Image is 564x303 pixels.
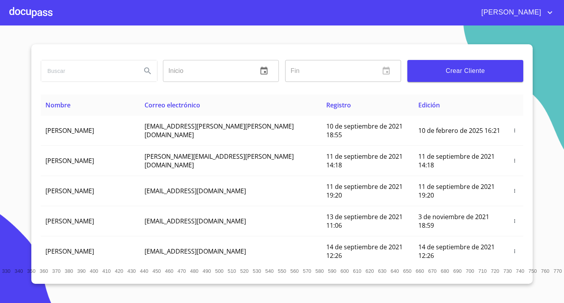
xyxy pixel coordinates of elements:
[52,268,60,274] span: 370
[145,101,200,109] span: Correo electrónico
[65,268,73,274] span: 380
[77,268,85,274] span: 390
[13,265,25,278] button: 340
[238,265,251,278] button: 520
[407,60,523,82] button: Crear Cliente
[215,268,223,274] span: 500
[338,265,351,278] button: 600
[177,268,186,274] span: 470
[326,152,403,169] span: 11 de septiembre de 2021 14:18
[516,268,524,274] span: 740
[228,268,236,274] span: 510
[2,268,10,274] span: 330
[475,6,555,19] button: account of current user
[326,243,403,260] span: 14 de septiembre de 2021 12:26
[240,268,248,274] span: 520
[190,268,198,274] span: 480
[528,268,537,274] span: 750
[418,243,495,260] span: 14 de septiembre de 2021 12:26
[140,268,148,274] span: 440
[389,265,401,278] button: 640
[418,152,495,169] span: 11 de septiembre de 2021 14:18
[491,268,499,274] span: 720
[115,268,123,274] span: 420
[416,268,424,274] span: 660
[213,265,226,278] button: 500
[251,265,263,278] button: 530
[466,268,474,274] span: 700
[328,268,336,274] span: 590
[503,268,512,274] span: 730
[165,268,173,274] span: 460
[351,265,363,278] button: 610
[401,265,414,278] button: 650
[376,265,389,278] button: 630
[41,60,135,82] input: search
[326,265,338,278] button: 590
[353,268,361,274] span: 610
[541,268,549,274] span: 760
[426,265,439,278] button: 670
[501,265,514,278] button: 730
[489,265,501,278] button: 720
[326,122,403,139] span: 10 de septiembre de 2021 18:55
[403,268,411,274] span: 650
[464,265,476,278] button: 700
[326,182,403,200] span: 11 de septiembre de 2021 19:20
[340,268,349,274] span: 600
[45,126,94,135] span: [PERSON_NAME]
[263,265,276,278] button: 540
[365,268,374,274] span: 620
[301,265,313,278] button: 570
[145,247,246,256] span: [EMAIL_ADDRESS][DOMAIN_NAME]
[138,265,150,278] button: 440
[100,265,113,278] button: 410
[163,265,175,278] button: 460
[127,268,136,274] span: 430
[45,156,94,165] span: [PERSON_NAME]
[326,101,351,109] span: Registro
[363,265,376,278] button: 620
[278,268,286,274] span: 550
[326,212,403,230] span: 13 de septiembre de 2021 11:06
[414,65,517,76] span: Crear Cliente
[63,265,75,278] button: 380
[418,182,495,200] span: 11 de septiembre de 2021 19:20
[253,268,261,274] span: 530
[50,265,63,278] button: 370
[390,268,399,274] span: 640
[145,152,294,169] span: [PERSON_NAME][EMAIL_ADDRESS][PERSON_NAME][DOMAIN_NAME]
[202,268,211,274] span: 490
[553,268,562,274] span: 770
[226,265,238,278] button: 510
[441,268,449,274] span: 680
[145,122,294,139] span: [EMAIL_ADDRESS][PERSON_NAME][PERSON_NAME][DOMAIN_NAME]
[201,265,213,278] button: 490
[175,265,188,278] button: 470
[40,268,48,274] span: 360
[551,265,564,278] button: 770
[539,265,551,278] button: 760
[418,126,500,135] span: 10 de febrero de 2025 16:21
[290,268,298,274] span: 560
[45,101,70,109] span: Nombre
[145,187,246,195] span: [EMAIL_ADDRESS][DOMAIN_NAME]
[414,265,426,278] button: 660
[125,265,138,278] button: 430
[265,268,273,274] span: 540
[478,268,486,274] span: 710
[313,265,326,278] button: 580
[439,265,451,278] button: 680
[288,265,301,278] button: 560
[14,268,23,274] span: 340
[150,265,163,278] button: 450
[113,265,125,278] button: 420
[378,268,386,274] span: 630
[88,265,100,278] button: 400
[75,265,88,278] button: 390
[25,265,38,278] button: 350
[475,6,545,19] span: [PERSON_NAME]
[418,101,440,109] span: Edición
[102,268,110,274] span: 410
[451,265,464,278] button: 690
